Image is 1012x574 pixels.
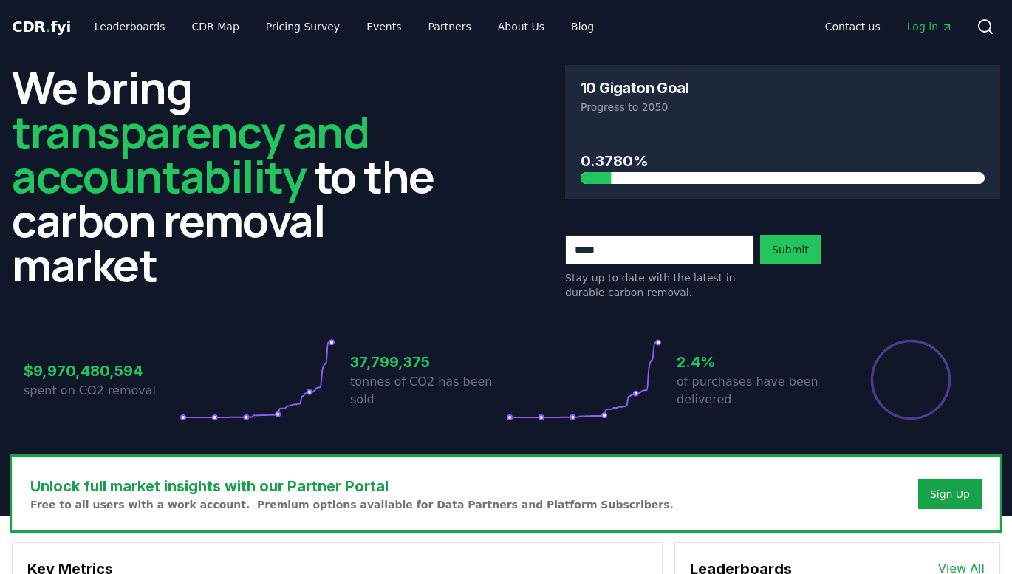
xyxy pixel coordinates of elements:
[581,150,985,172] h3: 0.3780%
[486,13,556,40] a: About Us
[30,497,674,512] p: Free to all users with a work account. Premium options available for Data Partners and Platform S...
[918,479,982,509] button: Sign Up
[12,65,447,287] h2: We bring to the carbon removal market
[30,475,674,497] h3: Unlock full market insights with our Partner Portal
[760,235,821,264] button: Submit
[581,81,688,95] h3: 10 Gigaton Goal
[565,270,754,300] p: Stay up to date with the latest in durable carbon removal.
[813,13,965,40] nav: Main
[350,373,506,409] p: tonnes of CO2 has been sold
[254,13,352,40] a: Pricing Survey
[46,18,51,35] span: .
[24,360,180,382] h3: $9,970,480,594
[677,351,832,373] h3: 2.4%
[907,19,953,34] span: Log in
[12,16,71,37] a: CDR.fyi
[355,13,413,40] a: Events
[869,338,952,421] div: Percentage of sales delivered
[677,373,832,409] p: of purchases have been delivered
[12,101,369,206] span: transparency and accountability
[12,18,71,35] span: CDR fyi
[24,382,180,400] p: spent on CO2 removal
[83,13,177,40] a: Leaderboards
[581,100,985,115] p: Progress to 2050
[83,13,606,40] nav: Main
[813,13,892,40] a: Contact us
[350,351,506,373] h3: 37,799,375
[930,487,970,502] a: Sign Up
[559,13,606,40] a: Blog
[180,13,251,40] a: CDR Map
[895,13,965,40] a: Log in
[417,13,483,40] a: Partners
